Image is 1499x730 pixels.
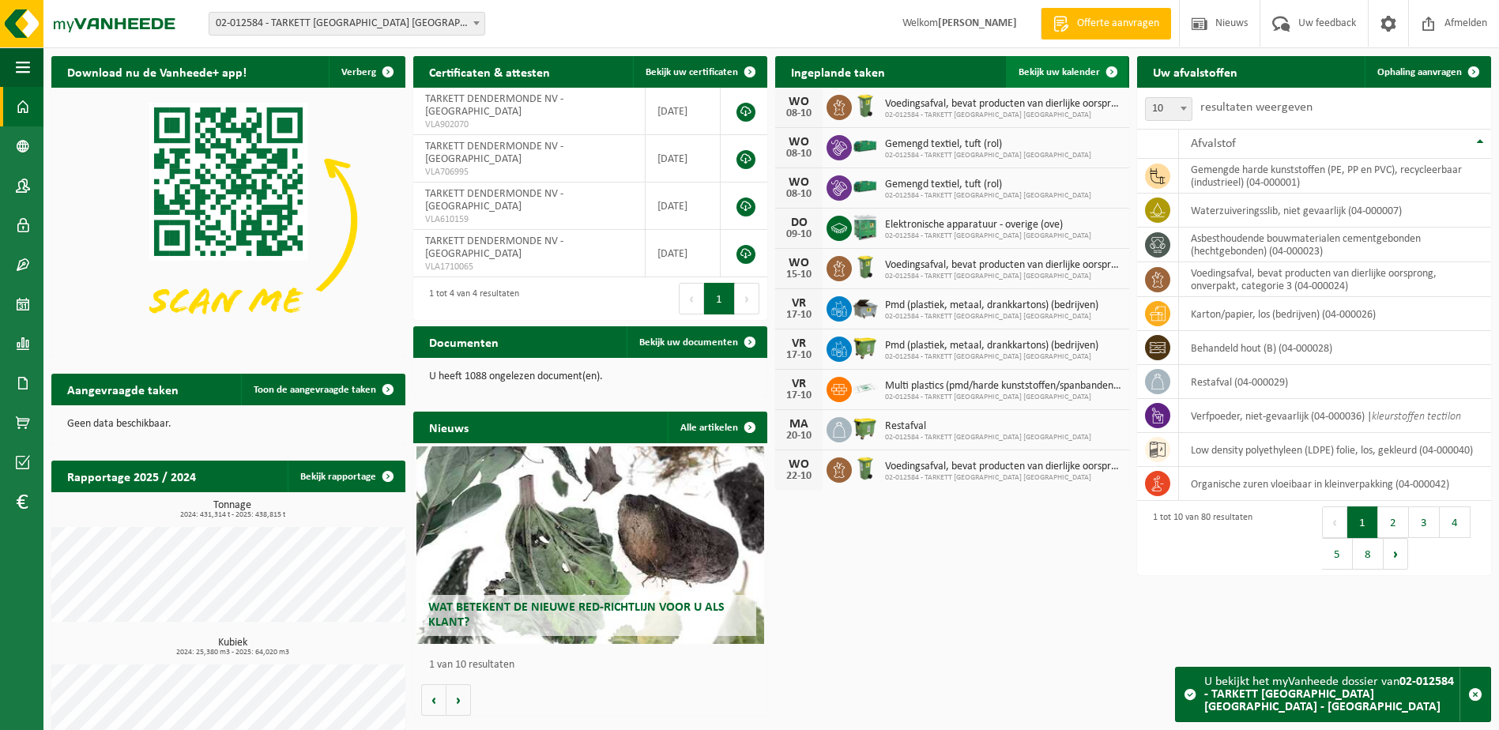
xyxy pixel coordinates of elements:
span: Voedingsafval, bevat producten van dierlijke oorsprong, onverpakt, categorie 3 [885,98,1121,111]
h2: Aangevraagde taken [51,374,194,405]
td: asbesthoudende bouwmaterialen cementgebonden (hechtgebonden) (04-000023) [1179,228,1491,262]
td: [DATE] [646,230,721,277]
div: U bekijkt het myVanheede dossier van [1204,668,1459,721]
span: TARKETT DENDERMONDE NV - [GEOGRAPHIC_DATA] [425,141,563,165]
img: WB-0140-HPE-GN-50 [852,92,879,119]
h2: Documenten [413,326,514,357]
span: Offerte aanvragen [1073,16,1163,32]
div: DO [783,216,815,229]
a: Wat betekent de nieuwe RED-richtlijn voor u als klant? [416,446,763,644]
label: resultaten weergeven [1200,101,1313,114]
span: 02-012584 - TARKETT [GEOGRAPHIC_DATA] [GEOGRAPHIC_DATA] [885,231,1091,241]
img: HK-XZ-20-GN-00 [852,133,879,160]
span: Bekijk uw certificaten [646,67,738,77]
h2: Uw afvalstoffen [1137,56,1253,87]
div: 1 tot 4 van 4 resultaten [421,281,519,316]
button: Next [735,283,759,314]
div: WO [783,176,815,189]
span: Toon de aangevraagde taken [254,385,376,395]
img: WB-5000-GAL-GY-01 [852,294,879,321]
div: 08-10 [783,108,815,119]
span: TARKETT DENDERMONDE NV - [GEOGRAPHIC_DATA] [425,93,563,118]
div: 22-10 [783,471,815,482]
span: 10 [1146,98,1192,120]
div: WO [783,458,815,471]
span: Bekijk uw kalender [1019,67,1100,77]
img: WB-1100-HPE-GN-50 [852,334,879,361]
img: Download de VHEPlus App [51,88,405,353]
button: Verberg [329,56,404,88]
span: TARKETT DENDERMONDE NV - [GEOGRAPHIC_DATA] [425,235,563,260]
span: Bekijk uw documenten [639,337,738,348]
a: Bekijk uw kalender [1006,56,1128,88]
span: VLA1710065 [425,261,633,273]
h3: Kubiek [59,638,405,657]
td: [DATE] [646,88,721,135]
span: Pmd (plastiek, metaal, drankkartons) (bedrijven) [885,299,1098,312]
div: WO [783,257,815,269]
p: U heeft 1088 ongelezen document(en). [429,371,751,382]
span: Restafval [885,420,1091,433]
div: 1 tot 10 van 80 resultaten [1145,505,1252,571]
button: 1 [1347,506,1378,538]
i: kleurstoffen tectilon [1372,411,1461,423]
div: 17-10 [783,390,815,401]
span: VLA902070 [425,119,633,131]
span: 02-012584 - TARKETT DENDERMONDE NV - DENDERMONDE [209,13,484,35]
a: Offerte aanvragen [1041,8,1171,40]
span: Verberg [341,67,376,77]
div: 09-10 [783,229,815,240]
span: 02-012584 - TARKETT [GEOGRAPHIC_DATA] [GEOGRAPHIC_DATA] [885,151,1091,160]
img: WB-1100-HPE-GN-50 [852,415,879,442]
strong: [PERSON_NAME] [938,17,1017,29]
span: Gemengd textiel, tuft (rol) [885,138,1091,151]
a: Ophaling aanvragen [1365,56,1490,88]
span: Ophaling aanvragen [1377,67,1462,77]
img: HK-XZ-20-GN-00 [852,173,879,200]
td: [DATE] [646,135,721,182]
button: Previous [1322,506,1347,538]
td: [DATE] [646,182,721,230]
td: low density polyethyleen (LDPE) folie, los, gekleurd (04-000040) [1179,433,1491,467]
div: VR [783,337,815,350]
td: waterzuiveringsslib, niet gevaarlijk (04-000007) [1179,194,1491,228]
td: organische zuren vloeibaar in kleinverpakking (04-000042) [1179,467,1491,501]
td: restafval (04-000029) [1179,365,1491,399]
span: Multi plastics (pmd/harde kunststoffen/spanbanden/eps/folie naturel/folie gemeng... [885,380,1121,393]
span: 02-012584 - TARKETT DENDERMONDE NV - DENDERMONDE [209,12,485,36]
button: 8 [1353,538,1384,570]
button: 5 [1322,538,1353,570]
td: gemengde harde kunststoffen (PE, PP en PVC), recycleerbaar (industrieel) (04-000001) [1179,159,1491,194]
td: karton/papier, los (bedrijven) (04-000026) [1179,297,1491,331]
h2: Ingeplande taken [775,56,901,87]
h2: Nieuws [413,412,484,442]
span: Elektronische apparatuur - overige (ove) [885,219,1091,231]
button: 4 [1440,506,1471,538]
h2: Rapportage 2025 / 2024 [51,461,212,491]
span: 10 [1145,97,1192,121]
span: Afvalstof [1191,137,1236,150]
span: Pmd (plastiek, metaal, drankkartons) (bedrijven) [885,340,1098,352]
a: Bekijk rapportage [288,461,404,492]
img: PB-HB-1400-HPE-GN-11 [852,213,879,242]
span: 2024: 25,380 m3 - 2025: 64,020 m3 [59,649,405,657]
span: TARKETT DENDERMONDE NV - [GEOGRAPHIC_DATA] [425,188,563,213]
div: VR [783,297,815,310]
span: 02-012584 - TARKETT [GEOGRAPHIC_DATA] [GEOGRAPHIC_DATA] [885,312,1098,322]
button: Vorige [421,684,446,716]
button: Next [1384,538,1408,570]
span: Voedingsafval, bevat producten van dierlijke oorsprong, onverpakt, categorie 3 [885,461,1121,473]
a: Toon de aangevraagde taken [241,374,404,405]
span: VLA706995 [425,166,633,179]
span: Voedingsafval, bevat producten van dierlijke oorsprong, onverpakt, categorie 3 [885,259,1121,272]
td: behandeld hout (B) (04-000028) [1179,331,1491,365]
div: 17-10 [783,350,815,361]
span: Gemengd textiel, tuft (rol) [885,179,1091,191]
h2: Download nu de Vanheede+ app! [51,56,262,87]
div: 08-10 [783,189,815,200]
p: 1 van 10 resultaten [429,660,759,671]
h2: Certificaten & attesten [413,56,566,87]
div: WO [783,136,815,149]
span: 02-012584 - TARKETT [GEOGRAPHIC_DATA] [GEOGRAPHIC_DATA] [885,352,1098,362]
span: 02-012584 - TARKETT [GEOGRAPHIC_DATA] [GEOGRAPHIC_DATA] [885,111,1121,120]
